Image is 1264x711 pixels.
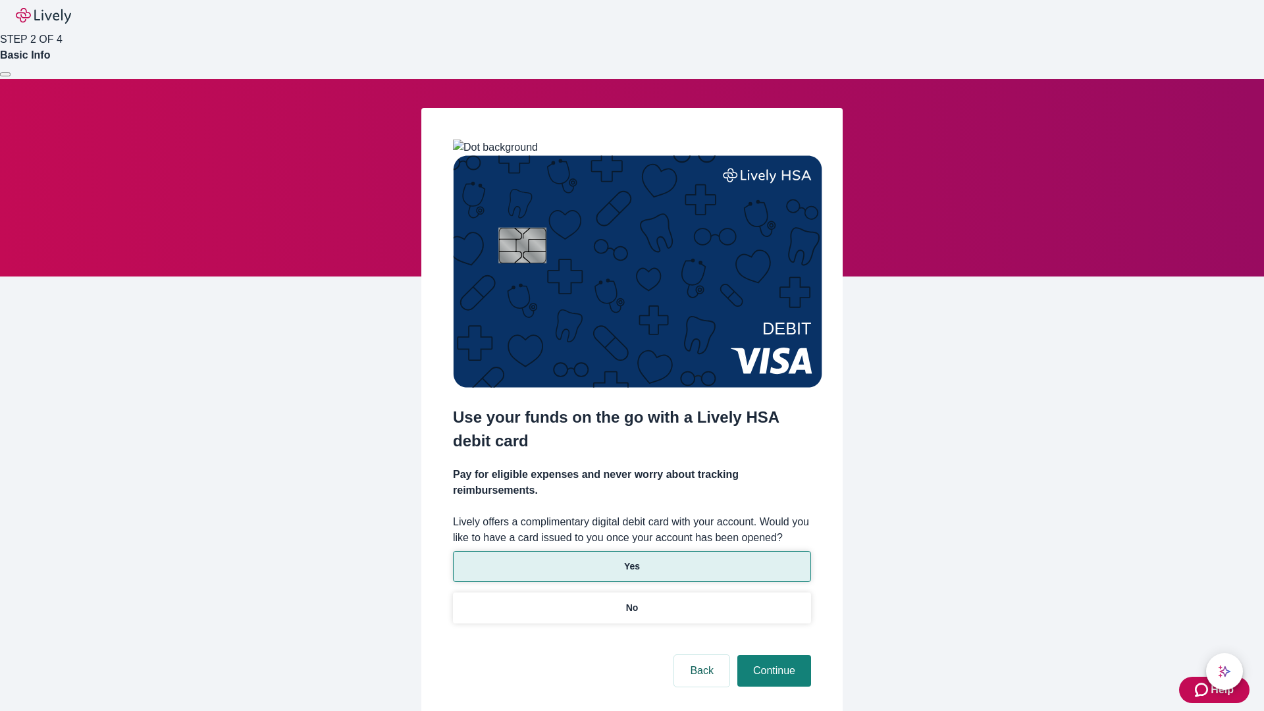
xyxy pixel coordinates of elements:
[453,155,822,388] img: Debit card
[453,592,811,623] button: No
[1211,682,1234,698] span: Help
[624,560,640,573] p: Yes
[737,655,811,687] button: Continue
[16,8,71,24] img: Lively
[1218,665,1231,678] svg: Lively AI Assistant
[1206,653,1243,690] button: chat
[1195,682,1211,698] svg: Zendesk support icon
[453,140,538,155] img: Dot background
[453,467,811,498] h4: Pay for eligible expenses and never worry about tracking reimbursements.
[626,601,639,615] p: No
[453,514,811,546] label: Lively offers a complimentary digital debit card with your account. Would you like to have a card...
[453,406,811,453] h2: Use your funds on the go with a Lively HSA debit card
[1179,677,1250,703] button: Zendesk support iconHelp
[453,551,811,582] button: Yes
[674,655,729,687] button: Back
